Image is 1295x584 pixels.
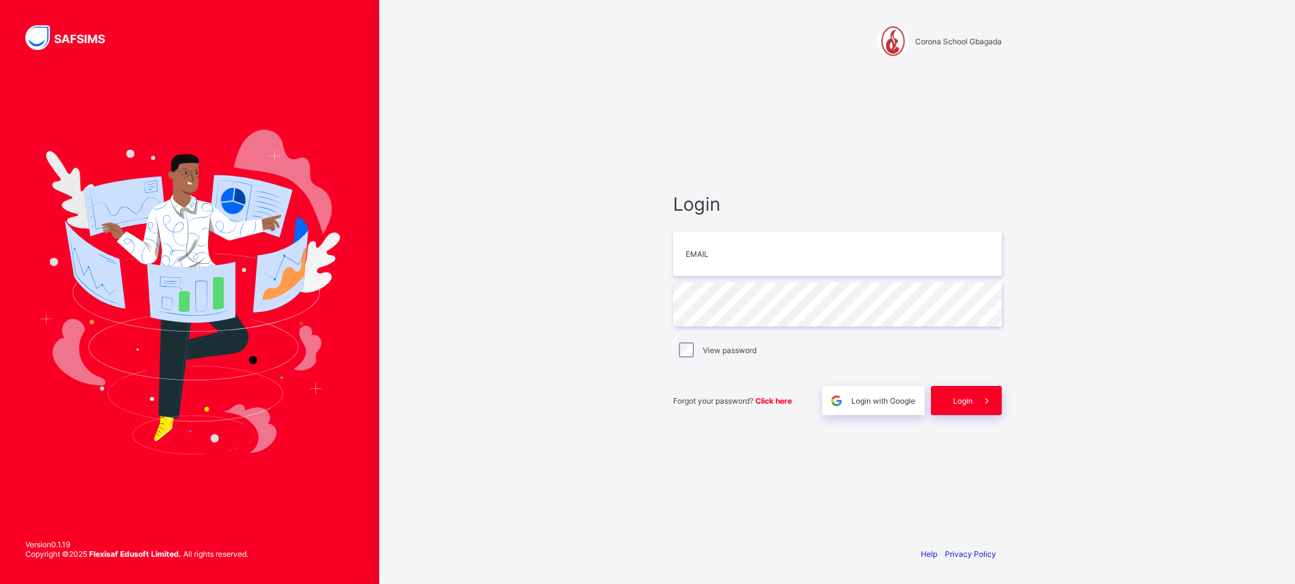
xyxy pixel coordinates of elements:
span: Corona School Gbagada [915,37,1002,46]
span: Login with Google [851,396,915,406]
img: Hero Image [39,130,340,454]
span: Copyright © 2025 All rights reserved. [25,549,248,559]
span: Version 0.1.19 [25,540,248,549]
label: View password [703,345,757,355]
span: Login [953,396,973,406]
a: Privacy Policy [945,549,996,559]
img: google.396cfc9801f0270233282035f929180a.svg [829,394,844,408]
a: Click here [755,396,792,406]
strong: Flexisaf Edusoft Limited. [89,549,181,559]
a: Help [921,549,937,559]
span: Login [673,193,1002,215]
img: SAFSIMS Logo [25,25,120,50]
span: Forgot your password? [673,396,792,406]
